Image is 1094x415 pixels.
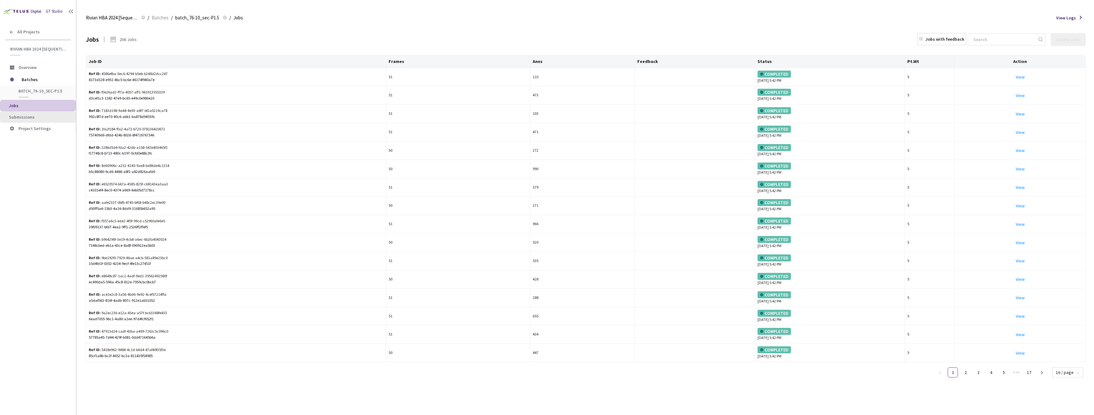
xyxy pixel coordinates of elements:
td: 51 [386,86,530,105]
b: Ref ID: [89,163,101,168]
b: Ref ID: [89,71,101,76]
div: [DATE] 5:42 PM [758,310,902,323]
div: COMPLETED [758,89,791,96]
div: 757409d6-dfdd-424b-8026-8f4716767346 [89,132,383,138]
div: COMPLETED [758,218,791,225]
td: 103 [530,105,635,123]
b: Ref ID: [89,218,101,223]
td: 5 [905,252,955,270]
li: Next 5 Pages [1011,367,1021,377]
div: 7348cbed-eb1a-43ce-8a8f-090922ea5b03 [89,243,383,249]
td: 535 [530,252,635,270]
td: 5 [905,86,955,105]
div: f557a6c3-ede2-4f5f-99cd-c52960afe6e5 [89,218,170,224]
div: 15d4fd1f-0302-4234-9ecf-4fe13c27451f [89,261,383,267]
a: View [1016,93,1025,98]
span: View Logs [1056,14,1076,21]
a: View [1016,240,1025,246]
th: Anns [530,55,635,68]
a: View [1016,350,1025,356]
td: 447 [530,344,635,362]
a: View [1016,166,1025,172]
td: 5 [905,270,955,289]
div: f0e26ad2-ff7a-4057-aff1-963913555339 [89,89,170,95]
div: [DATE] 5:42 PM [758,218,902,231]
b: Ref ID: [89,90,101,94]
td: 50 [386,233,530,252]
li: 3 [973,367,983,377]
div: e6520574-b67a-4585-825f-c68143ea3aa3 [89,181,170,187]
td: 428 [530,270,635,289]
span: Rivian HBA 2024 [Sequential] [86,14,137,22]
div: COMPLETED [758,163,791,169]
td: 110 [530,68,635,86]
div: 266 Jobs [120,36,137,43]
td: 655 [530,307,635,326]
li: / [229,14,231,22]
td: 434 [530,325,635,344]
span: Batches [152,14,169,22]
a: 3 [973,368,983,377]
li: 17 [1024,367,1034,377]
b: Ref ID: [89,329,101,334]
td: 5 [905,105,955,123]
div: b5c88080-9cd6-4486-a8f1-a82d826aafd0 [89,169,383,175]
span: right [1040,371,1044,375]
div: COMPLETED [758,273,791,280]
b: Ref ID: [89,127,101,131]
div: 8d60906c-a232-4145-9ae8-bd86de4c1314 [89,163,170,169]
a: View [1016,74,1025,80]
span: Jobs [9,103,18,108]
div: 57785a45-7d44-429f-b081-0dd471645b6a [89,335,383,341]
td: 51 [386,252,530,270]
td: 50 [386,344,530,362]
div: COMPLETED [758,310,791,317]
div: 992c8f7d-ee70-40c6-abb1-ba878d94559c [89,114,383,120]
th: Frames [386,55,530,68]
div: d93ff5a6-15b3-4a16-8dd9-31685b652a95 [89,206,383,212]
div: 85cf1a8b-bc2f-4652-bc3a-811435f54985 [89,353,383,359]
div: COMPLETED [758,328,791,335]
div: GT Studio [46,8,63,15]
td: 990 [530,160,635,178]
td: 272 [530,142,635,160]
td: 51 [386,68,530,86]
div: COMPLETED [758,126,791,133]
div: d3cef1c3-1382-47e9-bc65-e49c0e980e20 [89,95,383,101]
a: 1 [948,368,958,377]
li: 1 [948,367,958,377]
td: 5 [905,68,955,86]
div: COMPLETED [758,254,791,261]
a: View [1016,332,1025,337]
b: Ref ID: [89,273,101,278]
a: 4 [986,368,996,377]
td: 5 [905,142,955,160]
td: 51 [386,105,530,123]
td: 5 [905,344,955,362]
div: 7183d198-9a44-4e93-a4f7-bf2a0219ca78 [89,108,170,114]
div: 9be192f0-7929-46ae-a4cb-581a89e23bc0 [89,255,170,261]
div: COMPLETED [758,144,791,151]
td: 5 [905,160,955,178]
div: [DATE] 5:42 PM [758,163,902,176]
div: 47913d24-cadf-43ba-a499-7263c5c096c0 [89,329,170,335]
span: Project Settings [18,126,51,131]
a: View [1016,258,1025,264]
th: Status [755,55,905,68]
div: COMPLETED [758,71,791,78]
td: 5 [905,289,955,307]
a: 5 [999,368,1008,377]
span: left [938,371,942,375]
td: 379 [530,178,635,197]
a: Batches [150,14,170,21]
td: 50 [386,160,530,178]
div: 1fa2f184-ffa2-4a73-b720-078136420672 [89,126,170,132]
span: Jobs [233,14,243,22]
td: 5 [905,178,955,197]
a: View [1016,313,1025,319]
td: 51 [386,307,530,326]
a: View [1016,221,1025,227]
td: 288 [530,289,635,307]
div: f17748c8-b713-480c-b197-0cfd0e88c3fc [89,150,383,156]
td: 50 [386,197,530,215]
